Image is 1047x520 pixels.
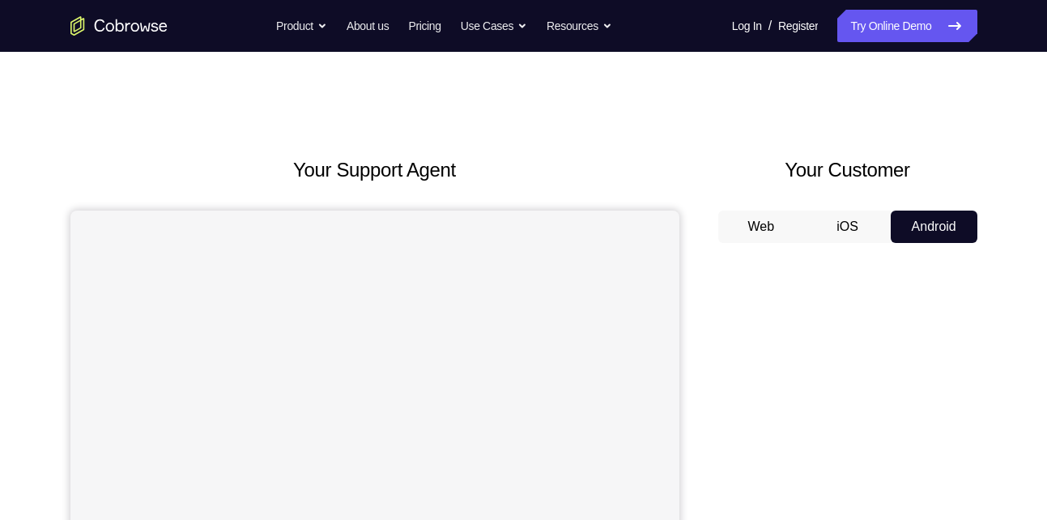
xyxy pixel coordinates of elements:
[718,211,805,243] button: Web
[547,10,612,42] button: Resources
[718,156,977,185] h2: Your Customer
[891,211,977,243] button: Android
[461,10,527,42] button: Use Cases
[732,10,762,42] a: Log In
[837,10,977,42] a: Try Online Demo
[70,156,679,185] h2: Your Support Agent
[768,16,772,36] span: /
[70,16,168,36] a: Go to the home page
[778,10,818,42] a: Register
[276,10,327,42] button: Product
[347,10,389,42] a: About us
[408,10,441,42] a: Pricing
[804,211,891,243] button: iOS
